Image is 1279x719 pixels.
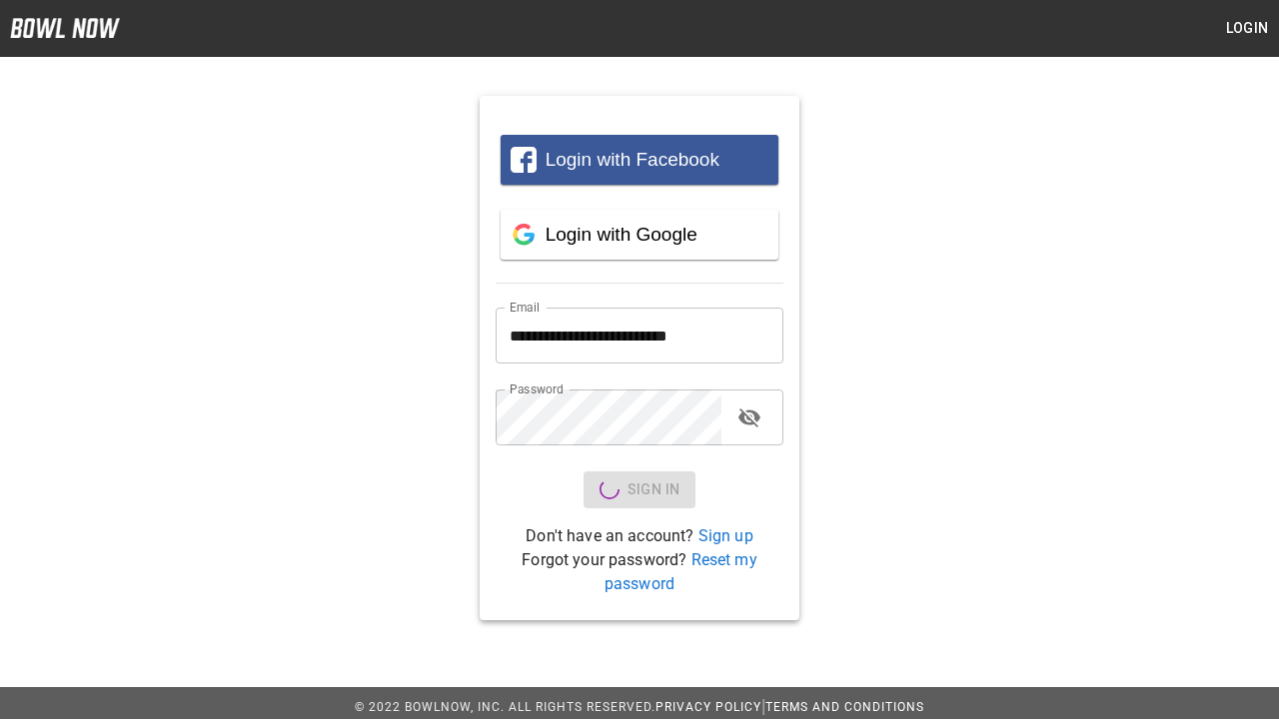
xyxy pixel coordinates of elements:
p: Forgot your password? [496,548,783,596]
button: Login [1215,10,1279,47]
span: Login with Facebook [546,149,719,170]
a: Sign up [698,526,753,545]
a: Privacy Policy [655,700,761,714]
span: © 2022 BowlNow, Inc. All Rights Reserved. [355,700,655,714]
button: Login with Google [501,210,778,260]
a: Terms and Conditions [765,700,924,714]
span: Login with Google [546,224,697,245]
button: Login with Facebook [501,135,778,185]
p: Don't have an account? [496,524,783,548]
a: Reset my password [605,550,757,593]
button: toggle password visibility [729,397,769,437]
img: logo [10,18,120,38]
